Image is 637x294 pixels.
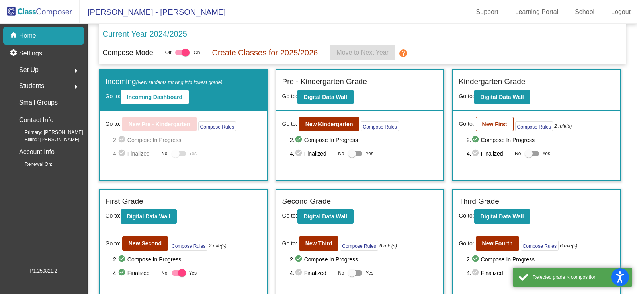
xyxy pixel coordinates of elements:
span: 2. Compose In Progress [467,135,614,145]
label: Third Grade [459,196,499,207]
span: Go to: [282,93,297,99]
label: Incoming [106,76,223,88]
label: Kindergarten Grade [459,76,525,88]
p: Compose Mode [103,47,153,58]
a: Logout [605,6,637,18]
mat-icon: home [10,31,19,41]
span: Go to: [106,212,121,219]
span: Billing: [PERSON_NAME] [12,136,79,143]
label: Second Grade [282,196,331,207]
button: Compose Rules [515,121,553,131]
span: 4. Finalized [113,149,157,158]
span: Go to: [106,93,121,99]
mat-icon: check_circle [118,149,127,158]
b: New Pre - Kindergarten [129,121,190,127]
span: Yes [365,149,373,158]
span: 4. Finalized [467,268,511,278]
button: Digital Data Wall [297,209,354,224]
b: Incoming Dashboard [127,94,182,100]
span: [PERSON_NAME] - [PERSON_NAME] [80,6,226,18]
button: Digital Data Wall [297,90,354,104]
div: Rejected grade K composition [533,274,626,281]
button: Digital Data Wall [474,209,530,224]
button: Compose Rules [340,241,378,251]
span: 4. Finalized [290,149,334,158]
mat-icon: check_circle [295,135,304,145]
button: Compose Rules [198,121,236,131]
b: New First [482,121,507,127]
mat-icon: check_circle [118,268,127,278]
p: Create Classes for 2025/2026 [212,47,318,58]
span: 4. Finalized [113,268,157,278]
mat-icon: check_circle [471,268,481,278]
b: New Fourth [482,240,513,247]
label: Pre - Kindergarten Grade [282,76,367,88]
button: New Second [122,236,168,251]
span: Off [165,49,172,56]
p: Settings [19,49,42,58]
span: Yes [189,149,197,158]
span: Students [19,80,44,92]
button: Digital Data Wall [474,90,530,104]
span: Go to: [459,93,474,99]
button: Compose Rules [521,241,559,251]
span: Go to: [459,212,474,219]
p: Current Year 2024/2025 [103,28,187,40]
p: Small Groups [19,97,58,108]
mat-icon: check_circle [471,255,481,264]
span: No [161,269,167,276]
mat-icon: check_circle [118,255,127,264]
i: 2 rule(s) [209,242,227,249]
span: Go to: [106,120,121,128]
mat-icon: arrow_right [71,66,81,76]
span: No [161,150,167,157]
span: 2. Compose In Progress [467,255,614,264]
span: 4. Finalized [467,149,511,158]
a: Support [470,6,505,18]
span: Go to: [282,239,297,248]
span: 2. Compose In Progress [290,255,437,264]
span: Go to: [282,120,297,128]
a: Learning Portal [509,6,565,18]
b: Digital Data Wall [481,94,524,100]
i: 6 rule(s) [560,242,577,249]
span: (New students moving into lowest grade) [136,80,223,85]
b: New Third [305,240,332,247]
i: 2 rule(s) [554,123,572,130]
button: Move to Next Year [330,45,395,60]
span: No [338,150,344,157]
span: Go to: [459,239,474,248]
span: 2. Compose In Progress [113,135,260,145]
button: New Pre - Kindergarten [122,117,197,131]
p: Contact Info [19,115,53,126]
span: No [515,150,521,157]
span: Primary: [PERSON_NAME] [12,129,83,136]
b: Digital Data Wall [304,94,347,100]
mat-icon: arrow_right [71,82,81,92]
p: Home [19,31,36,41]
label: First Grade [106,196,143,207]
span: 2. Compose In Progress [290,135,437,145]
button: New Third [299,236,339,251]
a: School [569,6,601,18]
mat-icon: check_circle [118,135,127,145]
button: Incoming Dashboard [121,90,189,104]
mat-icon: check_circle [295,255,304,264]
button: New Fourth [476,236,519,251]
button: New Kindergarten [299,117,360,131]
mat-icon: help [399,49,408,58]
b: New Second [129,240,162,247]
span: Set Up [19,64,39,76]
span: Yes [189,268,197,278]
mat-icon: settings [10,49,19,58]
b: New Kindergarten [305,121,353,127]
mat-icon: check_circle [471,135,481,145]
i: 6 rule(s) [379,242,397,249]
span: Go to: [106,239,121,248]
button: Compose Rules [170,241,207,251]
b: Digital Data Wall [304,213,347,220]
span: 2. Compose In Progress [113,255,260,264]
mat-icon: check_circle [295,149,304,158]
span: Renewal On: [12,161,52,168]
b: Digital Data Wall [481,213,524,220]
